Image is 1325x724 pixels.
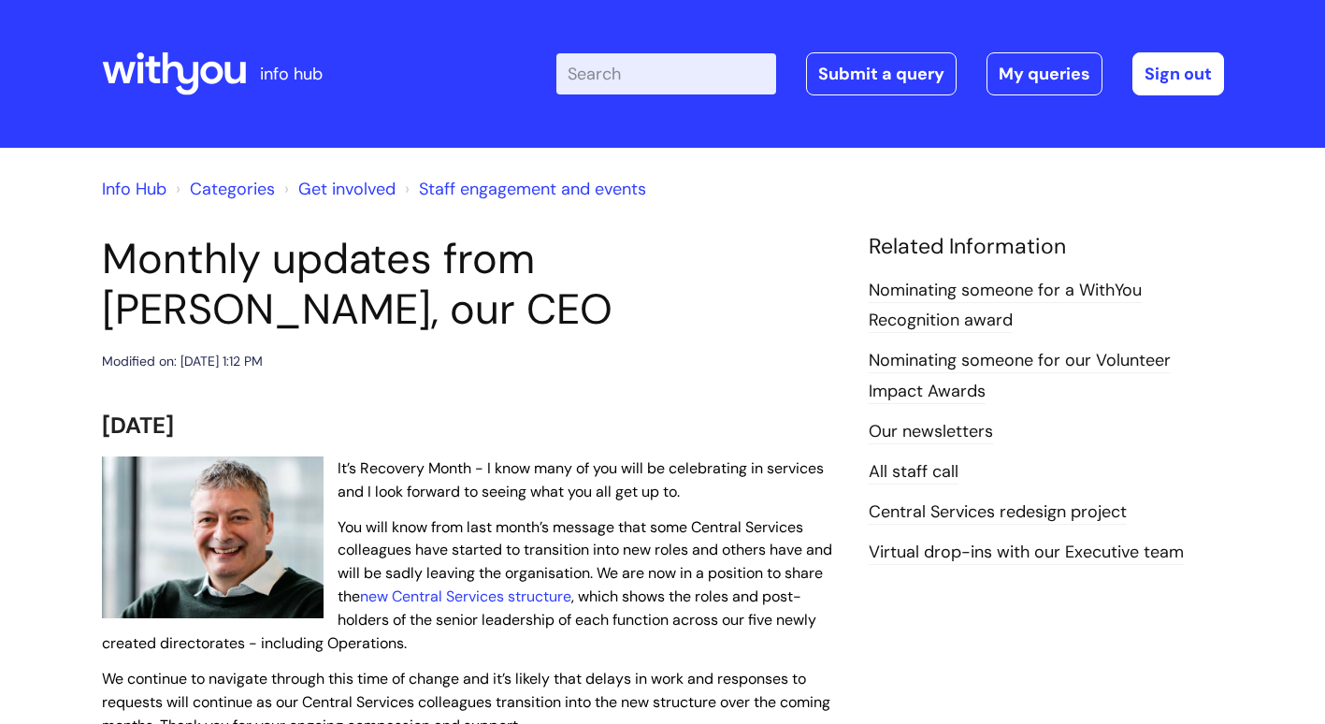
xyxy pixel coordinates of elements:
a: Nominating someone for a WithYou Recognition award [869,279,1142,333]
a: Get involved [298,178,396,200]
a: Central Services redesign project [869,500,1127,525]
p: info hub [260,59,323,89]
li: Solution home [171,174,275,204]
span: You will know from last month’s message that some Central Services colleagues have started to tra... [102,517,832,653]
li: Get involved [280,174,396,204]
div: Modified on: [DATE] 1:12 PM [102,350,263,373]
a: My queries [987,52,1102,95]
span: It’s Recovery Month - I know many of you will be celebrating in services and I look forward to se... [338,458,824,501]
a: Staff engagement and events [419,178,646,200]
div: | - [556,52,1224,95]
a: Info Hub [102,178,166,200]
a: Sign out [1132,52,1224,95]
a: new Central Services structure [360,586,571,606]
input: Search [556,53,776,94]
a: Nominating someone for our Volunteer Impact Awards [869,349,1171,403]
a: Virtual drop-ins with our Executive team [869,541,1184,565]
h4: Related Information [869,234,1224,260]
a: All staff call [869,460,958,485]
span: [DATE] [102,411,174,440]
img: WithYou Chief Executive Simon Phillips pictured looking at the camera and smiling [102,456,324,619]
h1: Monthly updates from [PERSON_NAME], our CEO [102,234,841,335]
a: Categories [190,178,275,200]
a: Our newsletters [869,420,993,444]
li: Staff engagement and events [400,174,646,204]
a: Submit a query [806,52,957,95]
